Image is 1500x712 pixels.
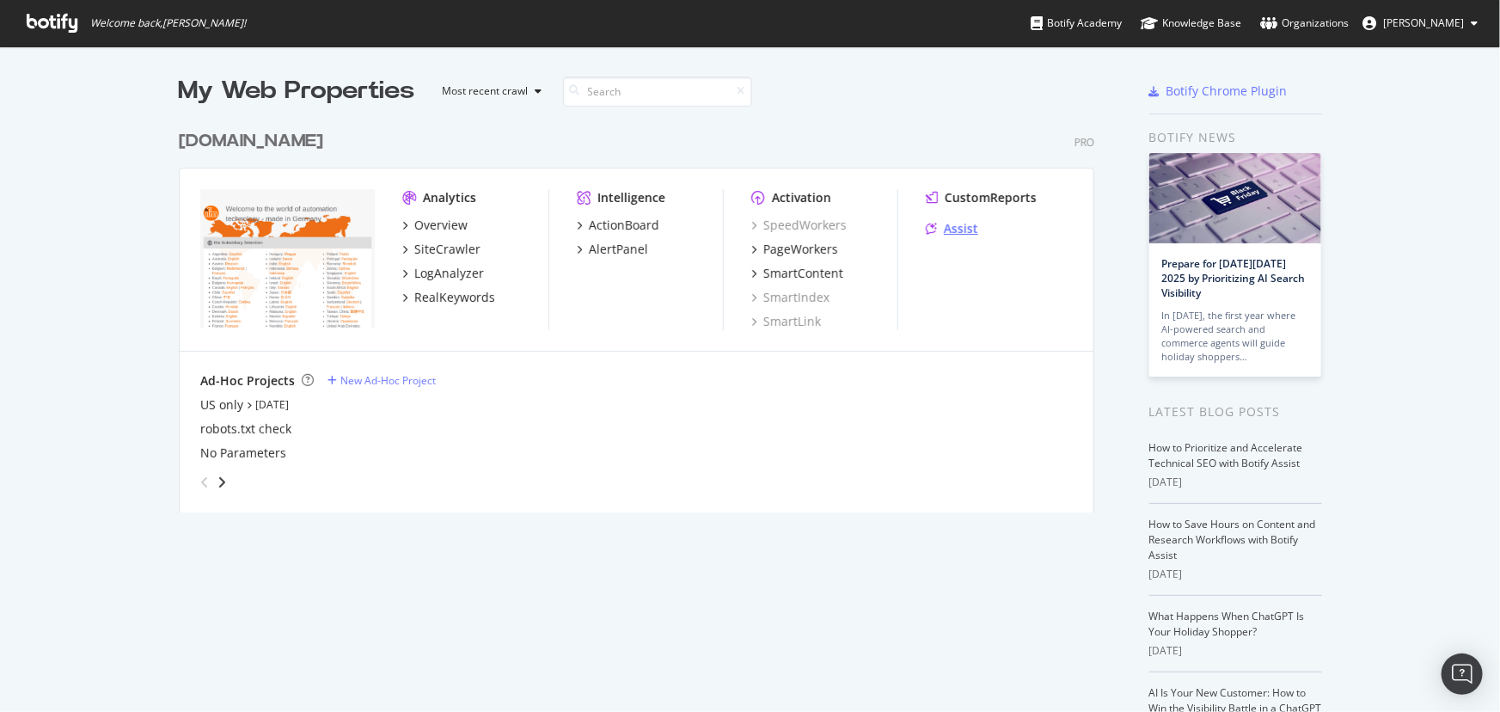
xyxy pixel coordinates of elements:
[200,189,375,328] img: www.IFM.com
[763,265,843,282] div: SmartContent
[402,241,481,258] a: SiteCrawler
[255,397,289,412] a: [DATE]
[763,241,838,258] div: PageWorkers
[751,241,838,258] a: PageWorkers
[423,189,476,206] div: Analytics
[1141,15,1241,32] div: Knowledge Base
[1149,567,1322,582] div: [DATE]
[1149,517,1316,562] a: How to Save Hours on Content and Research Workflows with Botify Assist
[340,373,436,388] div: New Ad-Hoc Project
[945,189,1037,206] div: CustomReports
[193,469,216,496] div: angle-left
[1349,9,1491,37] button: [PERSON_NAME]
[577,217,659,234] a: ActionBoard
[1442,654,1483,695] div: Open Intercom Messenger
[751,265,843,282] a: SmartContent
[1166,83,1288,100] div: Botify Chrome Plugin
[429,77,549,105] button: Most recent crawl
[1149,153,1321,243] img: Prepare for Black Friday 2025 by Prioritizing AI Search Visibility
[179,129,330,154] a: [DOMAIN_NAME]
[179,129,323,154] div: [DOMAIN_NAME]
[597,189,665,206] div: Intelligence
[200,372,295,390] div: Ad-Hoc Projects
[414,289,495,306] div: RealKeywords
[1031,15,1122,32] div: Botify Academy
[1149,643,1322,659] div: [DATE]
[1162,256,1306,300] a: Prepare for [DATE][DATE] 2025 by Prioritizing AI Search Visibility
[443,86,529,96] div: Most recent crawl
[1149,83,1288,100] a: Botify Chrome Plugin
[772,189,831,206] div: Activation
[90,16,246,30] span: Welcome back, [PERSON_NAME] !
[1162,309,1308,364] div: In [DATE], the first year where AI-powered search and commerce agents will guide holiday shoppers…
[577,241,648,258] a: AlertPanel
[216,474,228,491] div: angle-right
[1260,15,1349,32] div: Organizations
[1149,128,1322,147] div: Botify news
[200,420,291,438] a: robots.txt check
[926,189,1037,206] a: CustomReports
[1149,475,1322,490] div: [DATE]
[179,108,1108,513] div: grid
[589,241,648,258] div: AlertPanel
[1149,402,1322,421] div: Latest Blog Posts
[1074,135,1094,150] div: Pro
[402,289,495,306] a: RealKeywords
[944,220,978,237] div: Assist
[1149,440,1303,470] a: How to Prioritize and Accelerate Technical SEO with Botify Assist
[751,217,847,234] a: SpeedWorkers
[926,220,978,237] a: Assist
[751,289,830,306] a: SmartIndex
[1383,15,1464,30] span: Jack Firneno
[563,77,752,107] input: Search
[200,445,286,462] a: No Parameters
[414,241,481,258] div: SiteCrawler
[402,265,484,282] a: LogAnalyzer
[179,74,415,108] div: My Web Properties
[751,313,821,330] a: SmartLink
[589,217,659,234] div: ActionBoard
[402,217,468,234] a: Overview
[1149,609,1305,639] a: What Happens When ChatGPT Is Your Holiday Shopper?
[414,217,468,234] div: Overview
[328,373,436,388] a: New Ad-Hoc Project
[414,265,484,282] div: LogAnalyzer
[200,396,243,414] a: US only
